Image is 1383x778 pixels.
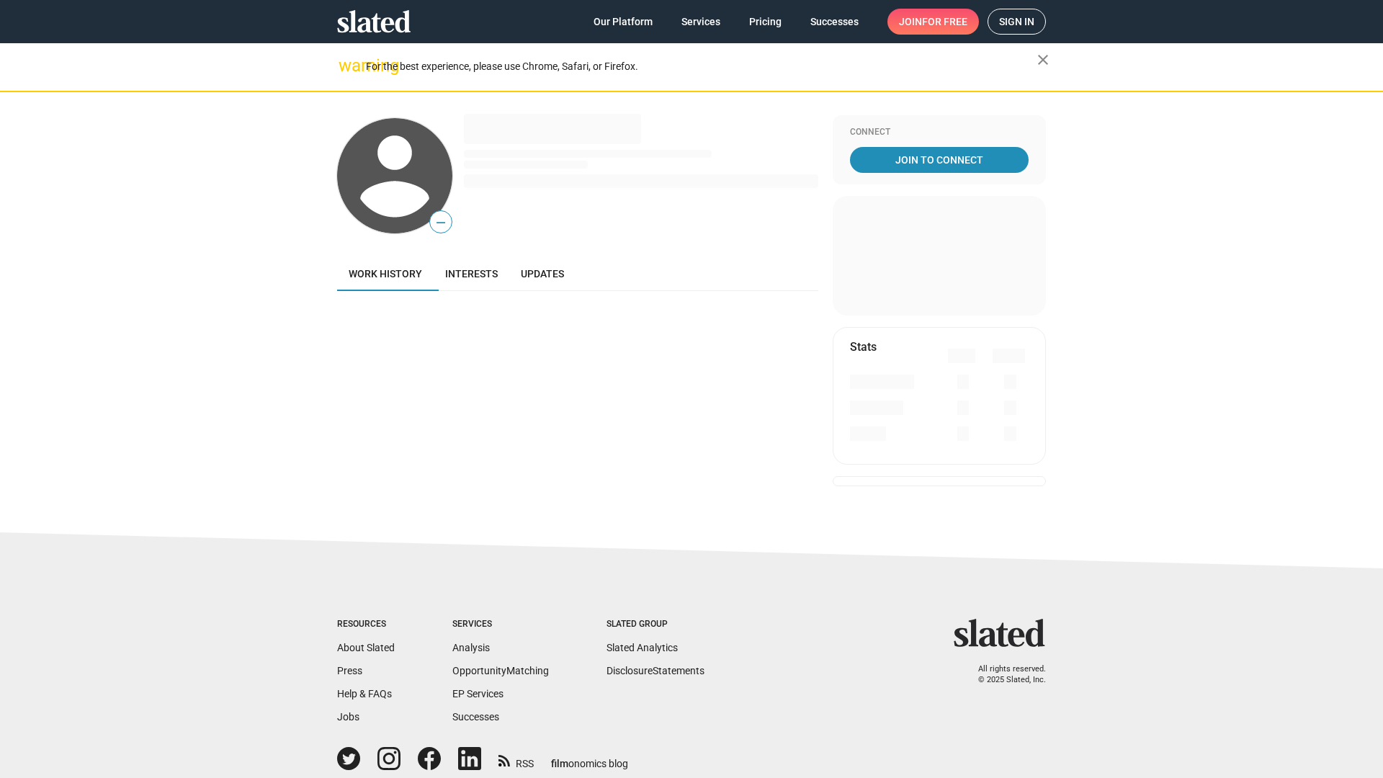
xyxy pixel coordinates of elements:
span: Successes [810,9,859,35]
span: Interests [445,268,498,280]
a: Services [670,9,732,35]
div: Slated Group [607,619,704,630]
a: Our Platform [582,9,664,35]
span: Join [899,9,967,35]
a: Press [337,665,362,676]
a: Sign in [988,9,1046,35]
a: Joinfor free [887,9,979,35]
mat-icon: close [1034,51,1052,68]
a: Pricing [738,9,793,35]
a: DisclosureStatements [607,665,704,676]
a: Slated Analytics [607,642,678,653]
span: film [551,758,568,769]
p: All rights reserved. © 2025 Slated, Inc. [963,664,1046,685]
span: Pricing [749,9,782,35]
a: EP Services [452,688,503,699]
a: Analysis [452,642,490,653]
a: Join To Connect [850,147,1029,173]
a: RSS [498,748,534,771]
span: Updates [521,268,564,280]
a: OpportunityMatching [452,665,549,676]
mat-icon: warning [339,57,356,74]
div: Connect [850,127,1029,138]
span: Services [681,9,720,35]
div: Resources [337,619,395,630]
a: Work history [337,256,434,291]
span: Our Platform [594,9,653,35]
span: Sign in [999,9,1034,34]
div: Services [452,619,549,630]
a: Successes [452,711,499,723]
span: for free [922,9,967,35]
mat-card-title: Stats [850,339,877,354]
a: Jobs [337,711,359,723]
a: About Slated [337,642,395,653]
span: Join To Connect [853,147,1026,173]
a: Updates [509,256,576,291]
a: filmonomics blog [551,746,628,771]
span: — [430,213,452,232]
a: Help & FAQs [337,688,392,699]
a: Successes [799,9,870,35]
a: Interests [434,256,509,291]
div: For the best experience, please use Chrome, Safari, or Firefox. [366,57,1037,76]
span: Work history [349,268,422,280]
